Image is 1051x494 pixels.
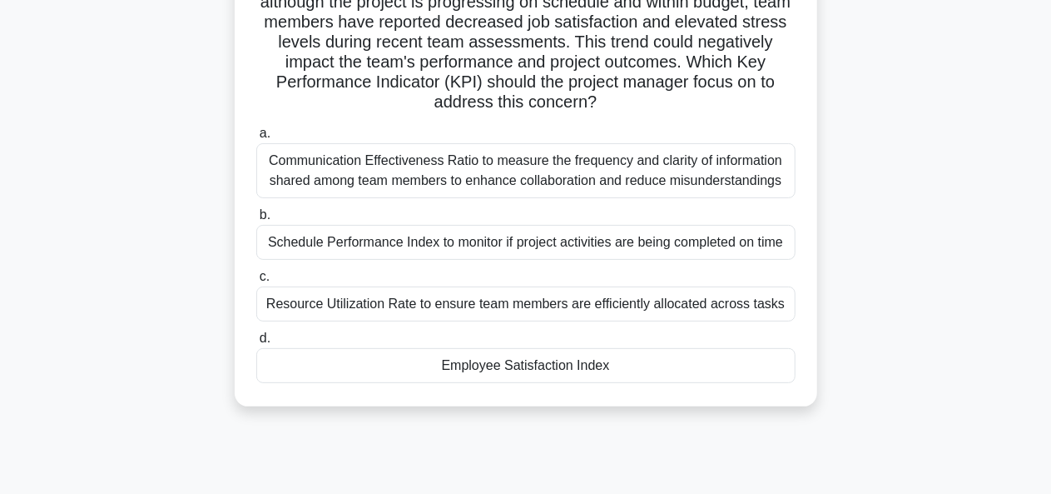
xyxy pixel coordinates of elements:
span: d. [260,331,270,345]
span: b. [260,207,270,222]
div: Schedule Performance Index to monitor if project activities are being completed on time [256,225,796,260]
span: a. [260,126,270,140]
span: c. [260,269,270,283]
div: Employee Satisfaction Index [256,348,796,383]
div: Resource Utilization Rate to ensure team members are efficiently allocated across tasks [256,287,796,322]
div: Communication Effectiveness Ratio to measure the frequency and clarity of information shared amon... [256,143,796,198]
